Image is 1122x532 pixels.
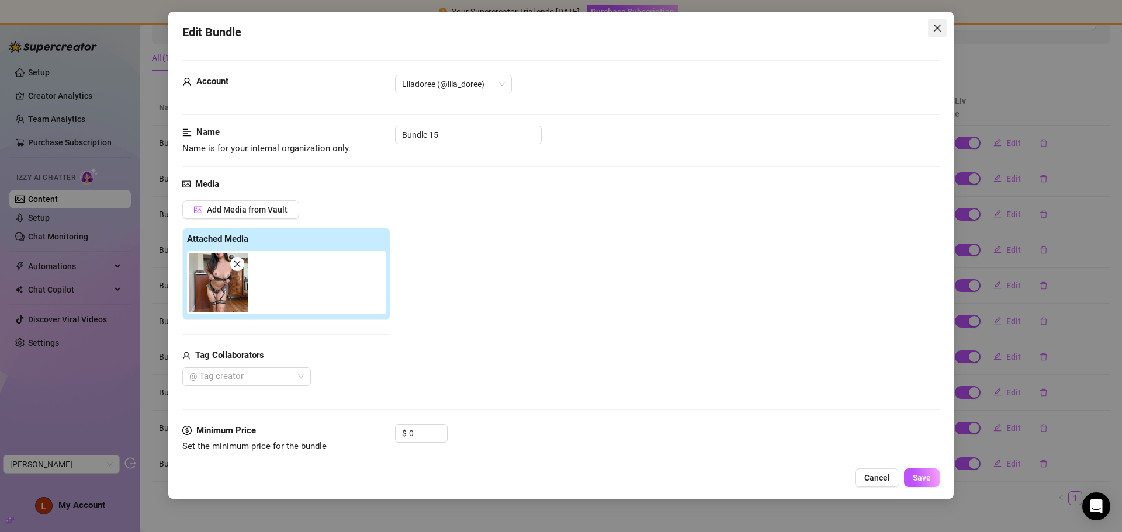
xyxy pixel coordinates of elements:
span: picture [182,178,191,192]
strong: Media [195,179,219,189]
strong: Name [196,127,220,137]
span: Edit Bundle [182,23,241,41]
strong: Tag Collaborators [195,350,264,360]
span: Name is for your internal organization only. [182,143,351,154]
span: picture [194,206,202,214]
span: user [182,349,191,363]
button: Add Media from Vault [182,200,299,219]
span: dollar [182,424,192,438]
span: Liladoree (@lila_doree) [402,75,505,93]
button: Save [904,468,940,487]
button: Cancel [855,468,899,487]
span: Set the minimum price for the bundle [182,441,327,451]
strong: Attached Media [187,234,248,244]
span: user [182,75,192,89]
span: close [233,260,241,268]
strong: Account [196,76,228,86]
div: Open Intercom Messenger [1082,492,1110,520]
button: Close [928,19,947,37]
span: Save [913,473,931,482]
strong: Minimum Price [196,425,256,436]
input: Enter a name [395,126,542,144]
span: Add Media from Vault [207,205,288,214]
span: align-left [182,126,192,140]
img: media [189,253,248,312]
span: close [933,23,942,33]
span: Cancel [864,473,890,482]
span: Close [928,23,947,33]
